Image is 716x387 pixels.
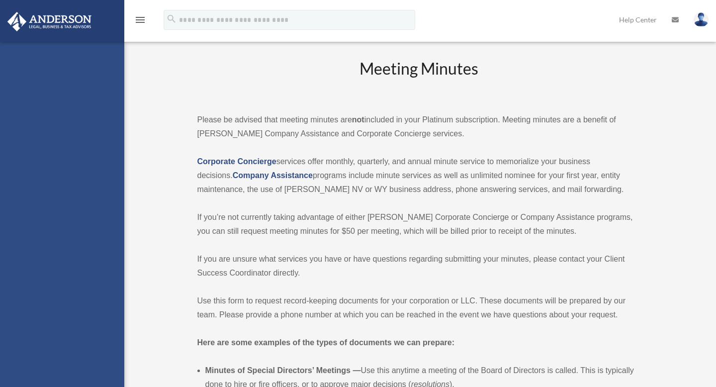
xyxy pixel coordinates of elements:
[205,366,361,375] b: Minutes of Special Directors’ Meetings —
[352,115,364,124] strong: not
[4,12,94,31] img: Anderson Advisors Platinum Portal
[197,252,641,280] p: If you are unsure what services you have or have questions regarding submitting your minutes, ple...
[197,157,276,166] a: Corporate Concierge
[134,14,146,26] i: menu
[197,113,641,141] p: Please be advised that meeting minutes are included in your Platinum subscription. Meeting minute...
[166,13,177,24] i: search
[197,294,641,322] p: Use this form to request record-keeping documents for your corporation or LLC. These documents wi...
[694,12,709,27] img: User Pic
[197,210,641,238] p: If you’re not currently taking advantage of either [PERSON_NAME] Corporate Concierge or Company A...
[197,338,455,347] strong: Here are some examples of the types of documents we can prepare:
[233,171,313,180] a: Company Assistance
[197,155,641,196] p: services offer monthly, quarterly, and annual minute service to memorialize your business decisio...
[134,17,146,26] a: menu
[197,58,641,99] h2: Meeting Minutes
